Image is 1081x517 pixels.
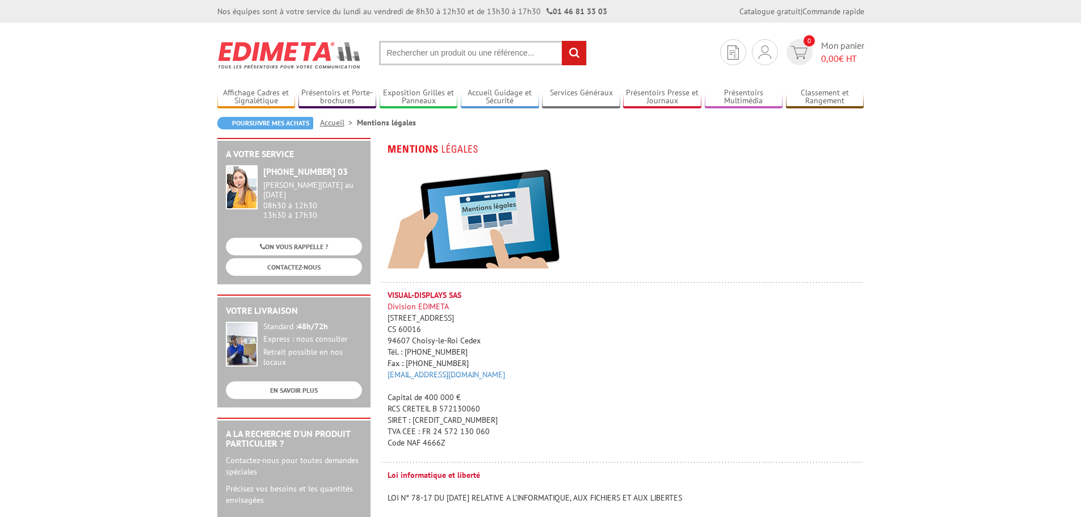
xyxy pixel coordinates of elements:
[320,117,357,128] a: Accueil
[226,429,362,449] h2: A la recherche d'un produit particulier ?
[727,45,739,60] img: devis rapide
[226,306,362,316] h2: Votre livraison
[297,321,328,331] strong: 48h/72h
[380,88,458,107] a: Exposition Grilles et Panneaux
[786,88,864,107] a: Classement et Rangement
[226,165,258,209] img: widget-service.jpg
[388,470,480,480] strong: Loi informatique et liberté
[357,117,416,128] li: Mentions légales
[217,6,607,17] div: Nos équipes sont à votre service du lundi au vendredi de 8h30 à 12h30 et de 13h30 à 17h30
[739,6,801,16] a: Catalogue gratuit
[263,334,362,344] div: Express : nous consulter
[461,88,539,107] a: Accueil Guidage et Sécurité
[562,41,586,65] input: rechercher
[226,149,362,159] h2: A votre service
[802,6,864,16] a: Commande rapide
[821,39,864,65] span: Mon panier
[263,180,362,200] div: [PERSON_NAME][DATE] au [DATE]
[759,45,771,59] img: devis rapide
[705,88,783,107] a: Présentoirs Multimédia
[226,322,258,367] img: widget-livraison.jpg
[226,238,362,255] a: ON VOUS RAPPELLE ?
[263,347,362,368] div: Retrait possible en nos locaux
[263,322,362,332] div: Standard :
[623,88,701,107] a: Présentoirs Presse et Journaux
[388,369,505,380] a: [EMAIL_ADDRESS][DOMAIN_NAME]
[546,6,607,16] strong: 01 46 81 33 03
[379,41,587,65] input: Rechercher un produit ou une référence...
[542,88,620,107] a: Services Généraux
[217,117,313,129] a: Poursuivre mes achats
[226,381,362,399] a: EN SAVOIR PLUS
[784,39,864,65] a: devis rapide 0 Mon panier 0,00€ HT
[388,290,461,312] span: Division EDIMETA
[217,88,296,107] a: Affichage Cadres et Signalétique
[263,166,348,177] strong: [PHONE_NUMBER] 03
[821,52,864,65] span: € HT
[388,347,474,384] span: Tél. : [PHONE_NUMBER] Fax : [PHONE_NUMBER]
[821,53,839,64] span: 0,00
[226,258,362,276] a: CONTACTEZ-NOUS
[791,46,807,59] img: devis rapide
[226,455,362,477] p: Contactez-nous pour toutes demandes spéciales
[804,35,815,47] span: 0
[388,138,481,157] img: mentions_legales.gif
[388,289,864,448] p: [STREET_ADDRESS] CS 60016 94607 Choisy-le-Roi Cedex Capital de 400 000 € RCS CRETEIL B 572130060 ...
[226,483,362,506] p: Précisez vos besoins et les quantités envisagées
[388,290,461,300] strong: VISUAL-DISPLAYS SAS
[217,34,362,76] img: Edimeta
[298,88,377,107] a: Présentoirs et Porte-brochures
[263,180,362,220] div: 08h30 à 12h30 13h30 à 17h30
[388,168,561,268] img: mentions-legales.jpg
[739,6,864,17] div: |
